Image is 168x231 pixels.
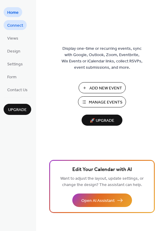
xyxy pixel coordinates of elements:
button: Upgrade [4,104,31,115]
a: Views [4,33,22,43]
span: Design [7,48,20,55]
a: Settings [4,59,26,69]
span: Settings [7,61,23,67]
button: 🚀 Upgrade [82,115,122,126]
span: 🚀 Upgrade [85,117,119,125]
span: Views [7,35,18,42]
button: Open AI Assistant [72,193,132,207]
a: Home [4,7,22,17]
span: Home [7,10,19,16]
button: Manage Events [78,96,126,107]
span: Connect [7,22,23,29]
span: Open AI Assistant [81,198,115,204]
span: Add New Event [89,85,122,91]
button: Add New Event [79,82,126,93]
span: Upgrade [8,107,27,113]
span: Contact Us [7,87,28,93]
a: Form [4,72,20,82]
span: Form [7,74,16,80]
a: Connect [4,20,27,30]
a: Contact Us [4,85,31,94]
span: Want to adjust the layout, update settings, or change the design? The assistant can help. [60,175,144,189]
a: Design [4,46,24,56]
span: Display one-time or recurring events, sync with Google, Outlook, Zoom, Eventbrite, Wix Events or ... [61,46,142,71]
span: Edit Your Calendar with AI [72,166,132,174]
span: Manage Events [89,99,122,106]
